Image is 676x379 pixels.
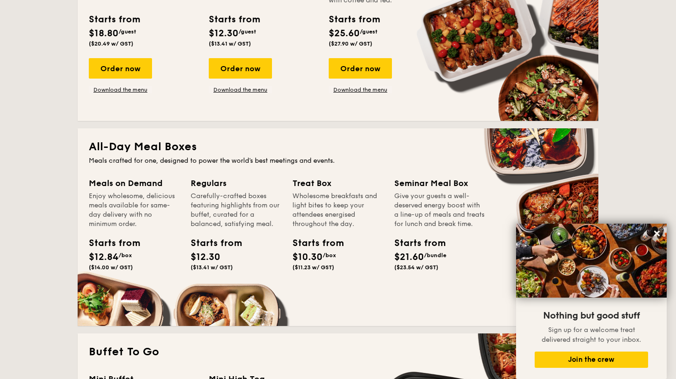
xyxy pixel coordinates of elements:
a: Download the menu [329,86,392,93]
div: Order now [89,58,152,79]
div: Starts from [394,236,436,250]
button: Close [649,226,664,241]
span: ($11.23 w/ GST) [292,264,334,271]
div: Starts from [191,236,232,250]
span: $18.80 [89,28,119,39]
div: Meals on Demand [89,177,179,190]
div: Starts from [329,13,379,27]
span: /box [323,252,336,259]
a: Download the menu [89,86,152,93]
span: $12.30 [191,252,220,263]
h2: All-Day Meal Boxes [89,140,587,154]
span: /guest [239,28,256,35]
span: /bundle [424,252,446,259]
span: /guest [119,28,136,35]
div: Meals crafted for one, designed to power the world's best meetings and events. [89,156,587,166]
a: Download the menu [209,86,272,93]
span: ($27.90 w/ GST) [329,40,372,47]
div: Seminar Meal Box [394,177,485,190]
div: Give your guests a well-deserved energy boost with a line-up of meals and treats for lunch and br... [394,192,485,229]
button: Join the crew [535,352,648,368]
span: ($13.41 w/ GST) [191,264,233,271]
div: Regulars [191,177,281,190]
span: ($13.41 w/ GST) [209,40,251,47]
div: Order now [209,58,272,79]
span: ($23.54 w/ GST) [394,264,438,271]
span: $12.30 [209,28,239,39]
div: Starts from [89,236,131,250]
span: Sign up for a welcome treat delivered straight to your inbox. [542,326,641,344]
span: $25.60 [329,28,360,39]
span: ($14.00 w/ GST) [89,264,133,271]
div: Treat Box [292,177,383,190]
div: Starts from [292,236,334,250]
div: Order now [329,58,392,79]
div: Starts from [209,13,259,27]
img: DSC07876-Edit02-Large.jpeg [516,224,667,298]
div: Starts from [89,13,139,27]
span: $10.30 [292,252,323,263]
span: /guest [360,28,378,35]
span: $12.84 [89,252,119,263]
div: Carefully-crafted boxes featuring highlights from our buffet, curated for a balanced, satisfying ... [191,192,281,229]
span: ($20.49 w/ GST) [89,40,133,47]
span: $21.60 [394,252,424,263]
div: Enjoy wholesome, delicious meals available for same-day delivery with no minimum order. [89,192,179,229]
span: /box [119,252,132,259]
div: Wholesome breakfasts and light bites to keep your attendees energised throughout the day. [292,192,383,229]
span: Nothing but good stuff [543,310,640,321]
h2: Buffet To Go [89,345,587,359]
